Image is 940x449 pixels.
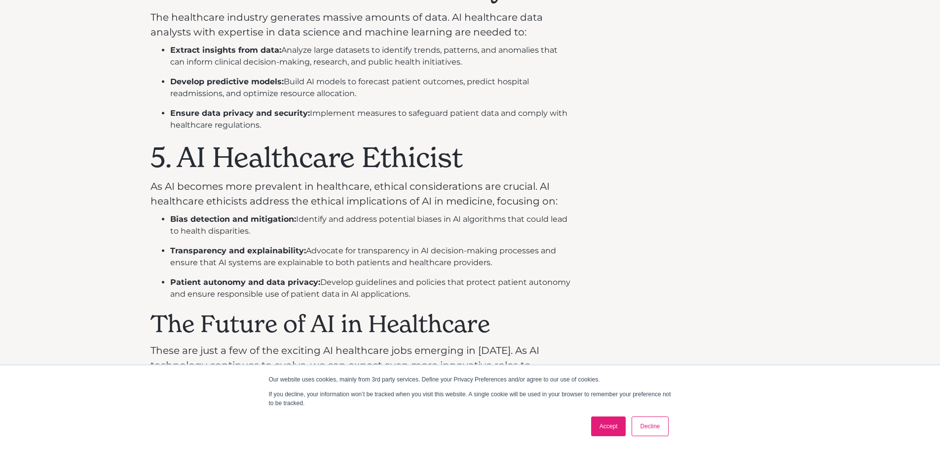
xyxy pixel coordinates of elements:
p: Our website uses cookies, mainly from 3rd party services. Define your Privacy Preferences and/or ... [269,375,672,384]
strong: Transparency and explainability: [170,246,306,255]
a: Accept [591,416,626,436]
p: These are just a few of the exciting AI healthcare jobs emerging in [DATE]. As AI technology cont... [150,343,573,417]
h2: The Future of AI in Healthcare [150,310,573,339]
li: Identify and address potential biases in AI algorithms that could lead to health disparities. [170,213,573,237]
li: Advocate for transparency in AI decision-making processes and ensure that AI systems are explaina... [170,245,573,269]
p: As AI becomes more prevalent in healthcare, ethical considerations are crucial. AI healthcare eth... [150,179,573,208]
a: Decline [632,416,668,436]
li: Develop guidelines and policies that protect patient autonomy and ensure responsible use of patie... [170,276,573,300]
p: If you decline, your information won’t be tracked when you visit this website. A single cookie wi... [269,390,672,408]
strong: Extract insights from data: [170,45,281,55]
li: Build AI models to forecast patient outcomes, predict hospital readmissions, and optimize resourc... [170,76,573,100]
h1: 5. AI Healthcare Ethicist [150,141,573,174]
li: Implement measures to safeguard patient data and comply with healthcare regulations. [170,107,573,131]
li: Analyze large datasets to identify trends, patterns, and anomalies that can inform clinical decis... [170,44,573,68]
strong: Ensure data privacy and security: [170,108,310,118]
strong: Patient autonomy and data privacy: [170,277,320,287]
p: The healthcare industry generates massive amounts of data. AI healthcare data analysts with exper... [150,10,573,39]
strong: Develop predictive models: [170,77,284,86]
strong: Bias detection and mitigation: [170,214,296,224]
